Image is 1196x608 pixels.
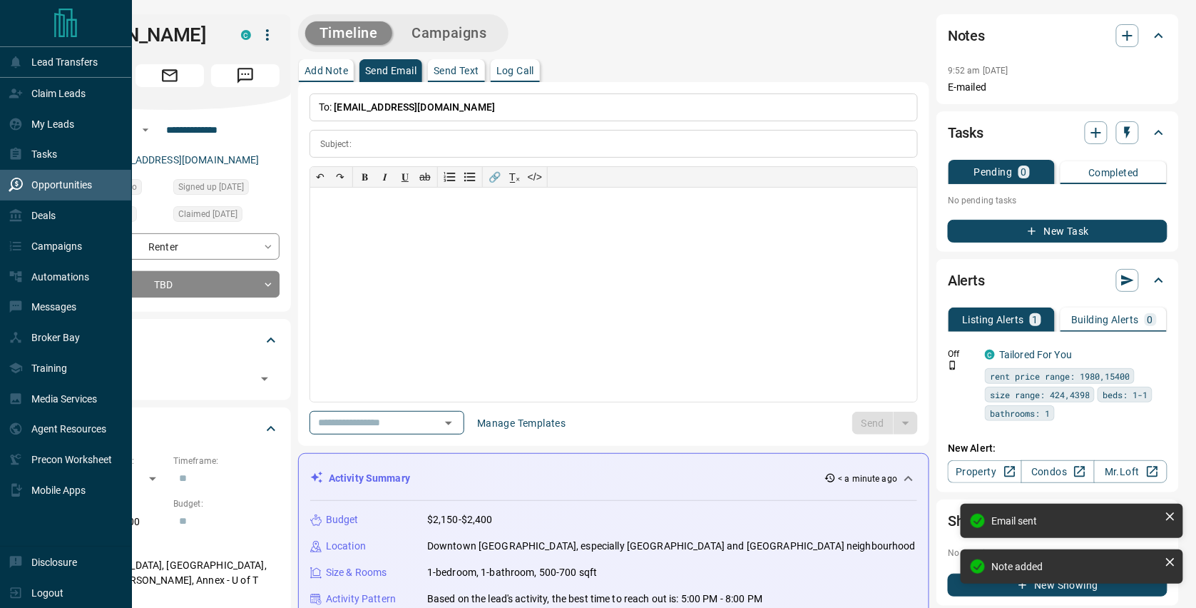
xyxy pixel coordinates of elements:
[419,171,431,183] s: ab
[330,167,350,187] button: ↷
[1033,315,1038,325] p: 1
[60,541,280,554] p: Areas Searched:
[852,412,919,435] div: split button
[948,116,1167,150] div: Tasks
[320,138,352,151] p: Subject:
[415,167,435,187] button: ab
[948,360,958,370] svg: Push Notification Only
[427,592,762,607] p: Based on the lead's activity, the best time to reach out is: 5:00 PM - 8:00 PM
[173,179,280,199] div: Sat Oct 04 2025
[334,101,496,113] span: [EMAIL_ADDRESS][DOMAIN_NAME]
[485,167,505,187] button: 🔗
[427,512,493,527] p: $2,150-$2,400
[434,66,479,76] p: Send Text
[173,497,280,510] p: Budget:
[999,349,1072,360] a: Tailored For You
[60,271,280,298] div: TBD
[137,121,154,138] button: Open
[402,171,409,183] span: 𝐔
[1103,387,1148,402] span: beds: 1-1
[305,66,348,76] p: Add Note
[839,472,898,485] p: < a minute ago
[948,66,1008,76] p: 9:52 am [DATE]
[173,455,280,467] p: Timeframe:
[305,21,392,45] button: Timeline
[948,19,1167,53] div: Notes
[990,406,1050,420] span: bathrooms: 1
[469,412,574,435] button: Manage Templates
[948,80,1167,95] p: E-mailed
[948,190,1167,211] p: No pending tasks
[326,565,387,580] p: Size & Rooms
[948,348,976,360] p: Off
[992,515,1159,527] div: Email sent
[962,315,1024,325] p: Listing Alerts
[440,167,460,187] button: Numbered list
[1088,168,1139,178] p: Completed
[60,554,280,592] p: [GEOGRAPHIC_DATA], [GEOGRAPHIC_DATA], Yonge and [PERSON_NAME], Annex - U of T
[948,574,1167,597] button: New Showing
[255,369,275,389] button: Open
[60,233,280,260] div: Renter
[948,220,1167,243] button: New Task
[990,387,1090,402] span: size range: 424,4398
[60,323,280,358] div: Tags
[310,167,330,187] button: ↶
[1148,315,1153,325] p: 0
[365,66,416,76] p: Send Email
[496,66,534,76] p: Log Call
[241,30,251,40] div: condos.ca
[398,21,501,45] button: Campaigns
[1021,460,1095,483] a: Condos
[990,369,1130,383] span: rent price range: 1980,15400
[505,167,525,187] button: T̲ₓ
[948,504,1167,538] div: Showings
[948,460,1021,483] a: Property
[985,350,995,360] div: condos.ca
[460,167,480,187] button: Bullet list
[395,167,415,187] button: 𝐔
[948,441,1167,456] p: New Alert:
[439,413,459,433] button: Open
[1071,315,1139,325] p: Building Alerts
[427,565,598,580] p: 1-bedroom, 1-bathroom, 500-700 sqft
[60,24,220,46] h1: [PERSON_NAME]
[1021,167,1027,177] p: 0
[98,154,260,166] a: [EMAIL_ADDRESS][DOMAIN_NAME]
[211,64,280,87] span: Message
[310,93,918,121] p: To:
[60,412,280,446] div: Criteria
[136,64,204,87] span: Email
[375,167,395,187] button: 𝑰
[948,24,985,47] h2: Notes
[948,510,1008,532] h2: Showings
[178,207,237,221] span: Claimed [DATE]
[310,465,917,492] div: Activity Summary< a minute ago
[948,121,983,144] h2: Tasks
[329,471,410,486] p: Activity Summary
[1094,460,1167,483] a: Mr.Loft
[326,512,359,527] p: Budget
[948,263,1167,298] div: Alerts
[355,167,375,187] button: 𝐁
[948,547,1167,559] p: No showings booked
[173,206,280,226] div: Sat Oct 04 2025
[326,539,366,554] p: Location
[992,561,1159,572] div: Note added
[948,269,985,292] h2: Alerts
[326,592,396,607] p: Activity Pattern
[178,180,244,194] span: Signed up [DATE]
[974,167,1013,177] p: Pending
[525,167,545,187] button: </>
[427,539,916,554] p: Downtown [GEOGRAPHIC_DATA], especially [GEOGRAPHIC_DATA] and [GEOGRAPHIC_DATA] neighbourhood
